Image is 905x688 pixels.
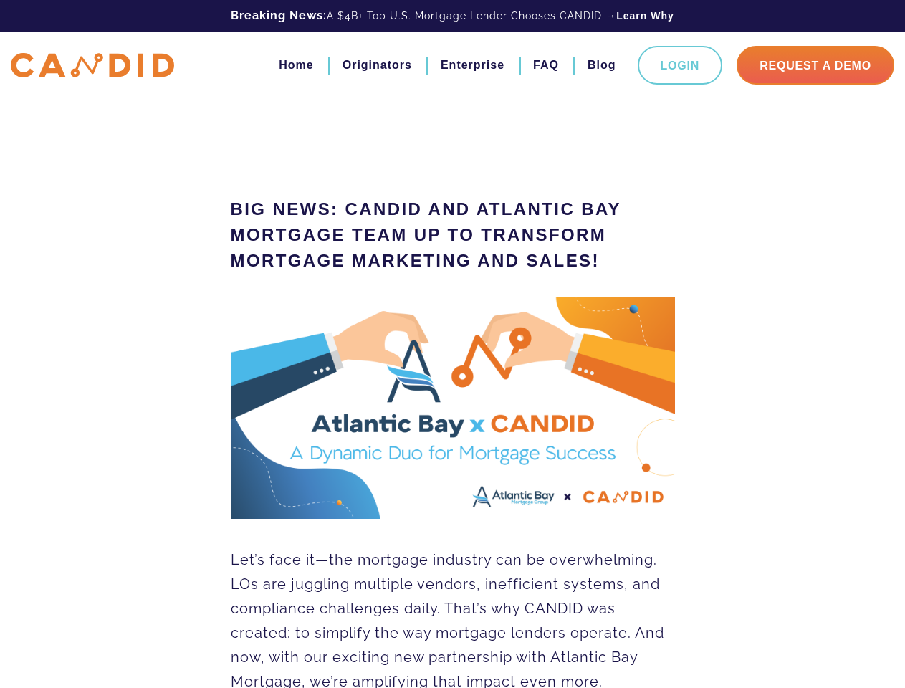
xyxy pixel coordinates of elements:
a: Request A Demo [737,46,894,85]
a: Enterprise [441,53,504,77]
b: Breaking News: [231,9,327,22]
a: FAQ [533,53,559,77]
a: Home [279,53,313,77]
a: Blog [588,53,616,77]
img: CANDID APP [11,53,174,78]
a: Learn Why [616,9,674,23]
a: Login [638,46,723,85]
a: Originators [343,53,412,77]
h1: Big News: CANDID and Atlantic Bay Mortgage Team Up to Transform Mortgage Marketing and Sales! [231,196,675,274]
